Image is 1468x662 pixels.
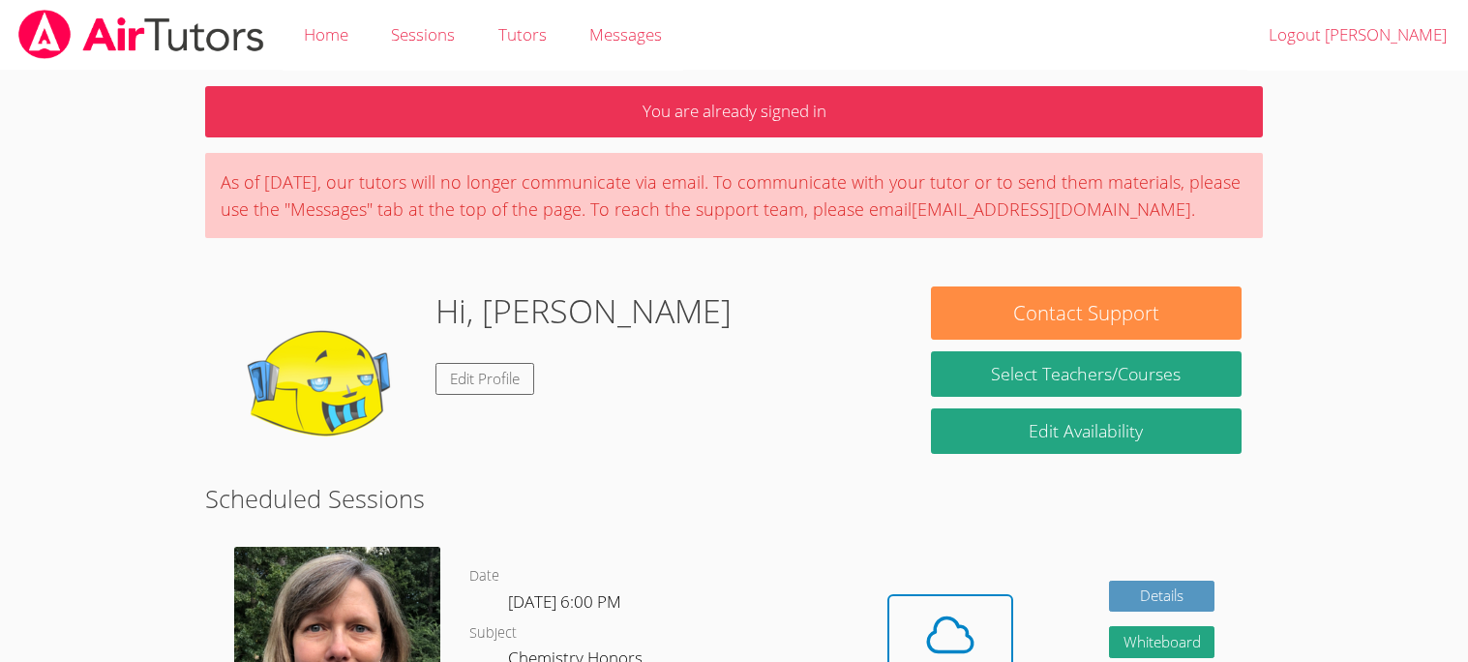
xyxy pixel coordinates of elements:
[226,286,420,480] img: default.png
[469,621,517,646] dt: Subject
[931,351,1241,397] a: Select Teachers/Courses
[1109,581,1215,613] a: Details
[16,10,266,59] img: airtutors_banner-c4298cdbf04f3fff15de1276eac7730deb9818008684d7c2e4769d2f7ddbe033.png
[469,564,499,588] dt: Date
[205,86,1262,137] p: You are already signed in
[931,408,1241,454] a: Edit Availability
[589,23,662,45] span: Messages
[508,590,621,613] span: [DATE] 6:00 PM
[1109,626,1215,658] button: Whiteboard
[205,153,1262,238] div: As of [DATE], our tutors will no longer communicate via email. To communicate with your tutor or ...
[435,286,732,336] h1: Hi, [PERSON_NAME]
[931,286,1241,340] button: Contact Support
[435,363,534,395] a: Edit Profile
[205,480,1262,517] h2: Scheduled Sessions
